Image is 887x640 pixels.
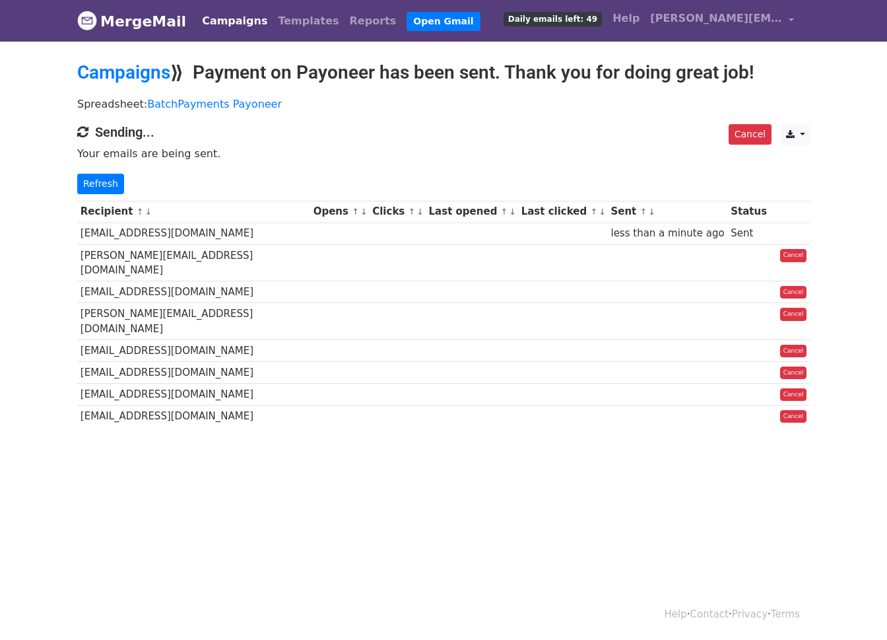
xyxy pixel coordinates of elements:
[77,201,310,223] th: Recipient
[732,608,768,620] a: Privacy
[77,384,310,406] td: [EMAIL_ADDRESS][DOMAIN_NAME]
[780,249,807,262] a: Cancel
[498,5,607,32] a: Daily emails left: 49
[137,207,144,217] a: ↑
[518,201,608,223] th: Last clicked
[608,201,728,223] th: Sent
[648,207,655,217] a: ↓
[345,8,402,34] a: Reports
[77,174,124,194] a: Refresh
[273,8,344,34] a: Templates
[645,5,799,36] a: [PERSON_NAME][EMAIL_ADDRESS][DOMAIN_NAME]
[77,124,810,140] h4: Sending...
[360,207,368,217] a: ↓
[77,281,310,303] td: [EMAIL_ADDRESS][DOMAIN_NAME]
[416,207,424,217] a: ↓
[147,98,282,110] a: BatchPayments Payoneer
[77,244,310,281] td: [PERSON_NAME][EMAIL_ADDRESS][DOMAIN_NAME]
[509,207,516,217] a: ↓
[77,7,186,35] a: MergeMail
[77,303,310,340] td: [PERSON_NAME][EMAIL_ADDRESS][DOMAIN_NAME]
[640,207,647,217] a: ↑
[77,147,810,160] p: Your emails are being sent.
[780,388,807,402] a: Cancel
[77,223,310,244] td: [EMAIL_ADDRESS][DOMAIN_NAME]
[77,340,310,362] td: [EMAIL_ADDRESS][DOMAIN_NAME]
[690,608,729,620] a: Contact
[409,207,416,217] a: ↑
[352,207,359,217] a: ↑
[665,608,687,620] a: Help
[771,608,800,620] a: Terms
[780,410,807,423] a: Cancel
[729,124,772,145] a: Cancel
[610,226,724,241] div: less than a minute ago
[369,201,425,223] th: Clicks
[145,207,152,217] a: ↓
[727,201,770,223] th: Status
[197,8,273,34] a: Campaigns
[504,12,602,26] span: Daily emails left: 49
[727,223,770,244] td: Sent
[77,61,810,84] h2: ⟫ Payment on Payoneer has been sent. Thank you for doing great job!
[77,61,170,83] a: Campaigns
[780,308,807,321] a: Cancel
[77,97,810,111] p: Spreadsheet:
[780,345,807,358] a: Cancel
[590,207,597,217] a: ↑
[780,367,807,380] a: Cancel
[607,5,645,32] a: Help
[77,406,310,427] td: [EMAIL_ADDRESS][DOMAIN_NAME]
[501,207,508,217] a: ↑
[310,201,370,223] th: Opens
[780,286,807,299] a: Cancel
[650,11,782,26] span: [PERSON_NAME][EMAIL_ADDRESS][DOMAIN_NAME]
[77,11,97,30] img: MergeMail logo
[407,12,480,31] a: Open Gmail
[599,207,606,217] a: ↓
[77,362,310,384] td: [EMAIL_ADDRESS][DOMAIN_NAME]
[426,201,518,223] th: Last opened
